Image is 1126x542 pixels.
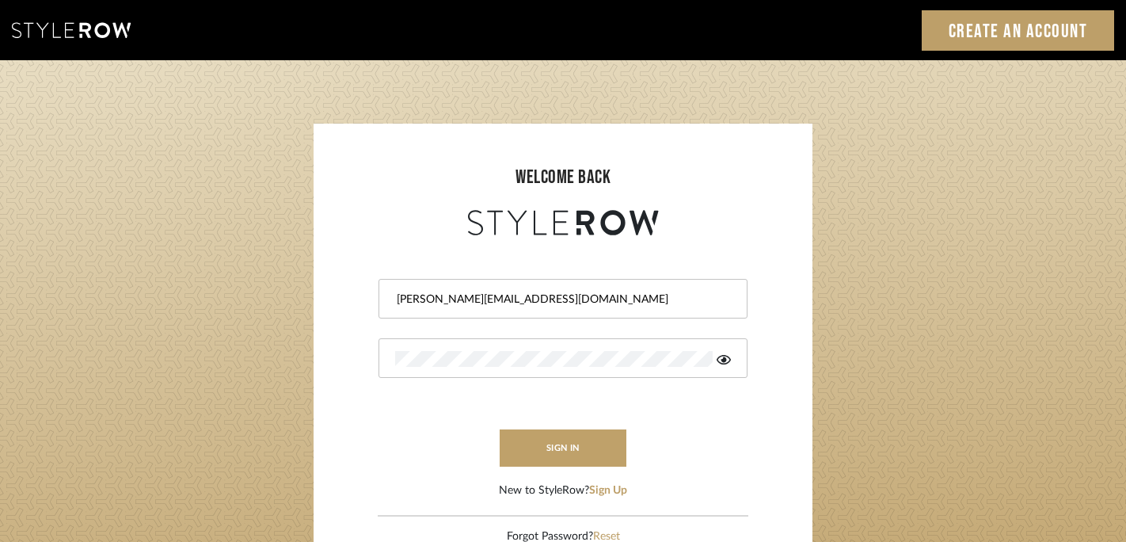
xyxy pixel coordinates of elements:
[395,292,727,307] input: Email Address
[589,483,627,499] button: Sign Up
[499,483,627,499] div: New to StyleRow?
[922,10,1115,51] a: Create an Account
[500,429,626,467] button: sign in
[329,163,797,192] div: welcome back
